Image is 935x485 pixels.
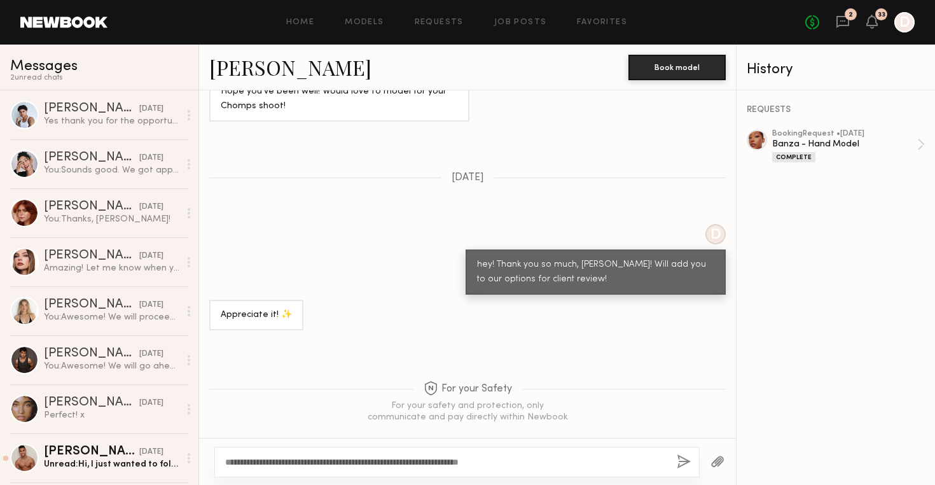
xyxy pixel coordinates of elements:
div: Complete [772,152,815,162]
div: Yes thank you for the opportunity! [44,115,179,127]
div: Perfect! x [44,409,179,421]
span: For your Safety [424,381,512,397]
div: [DATE] [139,299,163,311]
div: [DATE] [139,103,163,115]
div: You: Thanks, [PERSON_NAME]! [44,213,179,225]
a: Models [345,18,384,27]
div: [PERSON_NAME] [44,250,139,262]
div: [DATE] [139,348,163,360]
a: Book model [628,61,726,72]
div: 2 [848,11,853,18]
a: bookingRequest •[DATE]Banza - Hand ModelComplete [772,130,925,162]
div: For your safety and protection, only communicate and pay directly within Newbook [366,400,569,423]
div: [PERSON_NAME] [44,151,139,164]
div: booking Request • [DATE] [772,130,917,138]
div: [PERSON_NAME] [44,348,139,360]
div: Unread: Hi, I just wanted to follow up and see if any of those Curology pictures have been made p... [44,458,179,470]
div: hey! Thank you so much, [PERSON_NAME]! Will add you to our options for client review! [477,258,714,287]
span: [DATE] [452,172,484,183]
a: Requests [415,18,464,27]
div: History [747,62,925,77]
div: 33 [878,11,885,18]
a: 2 [836,15,850,31]
a: Favorites [577,18,627,27]
a: Job Posts [494,18,547,27]
div: Hi! Hope you’ve been well! Would love to model for your Chomps shoot! [221,70,458,114]
div: Appreciate it! ✨ [221,308,292,323]
div: You: Sounds good. We got approval from our client for $200 of travel reimbursement. I will includ... [44,164,179,176]
div: [PERSON_NAME] [44,299,139,311]
div: [DATE] [139,250,163,262]
div: Banza - Hand Model [772,138,917,150]
div: You: Awesome! We will go ahead with booking [DATE] and give you more details. [44,360,179,372]
div: Amazing! Let me know when you have more information like the address and what I should bring, I’m... [44,262,179,274]
div: [DATE] [139,397,163,409]
div: [PERSON_NAME] [44,397,139,409]
div: [DATE] [139,446,163,458]
div: You: Awesome! We will proceed with booking [DATE]. [44,311,179,323]
a: [PERSON_NAME] [209,53,371,81]
div: [PERSON_NAME] [44,102,139,115]
span: Messages [10,59,78,74]
div: [DATE] [139,152,163,164]
div: [PERSON_NAME] [44,200,139,213]
div: [DATE] [139,201,163,213]
div: [PERSON_NAME] [44,446,139,458]
button: Book model [628,55,726,80]
a: Home [286,18,315,27]
div: REQUESTS [747,106,925,115]
a: D [894,12,915,32]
